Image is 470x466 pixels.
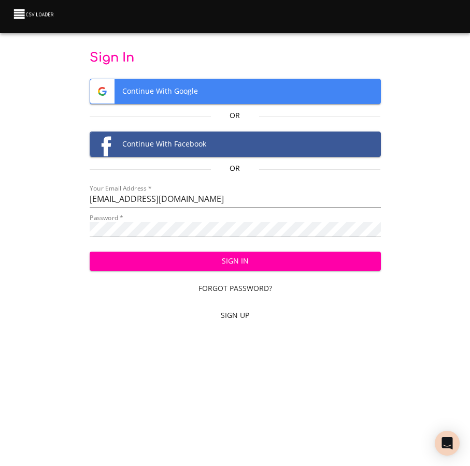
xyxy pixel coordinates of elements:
a: Forgot Password? [90,279,381,298]
p: Or [211,163,260,173]
button: Google logoContinue With Google [90,79,381,104]
label: Your Email Address [90,185,151,192]
div: Open Intercom Messenger [435,431,460,456]
span: Continue With Facebook [90,132,380,156]
span: Forgot Password? [94,282,377,295]
button: Sign In [90,252,381,271]
span: Sign Up [94,309,377,322]
img: CSV Loader [12,7,56,21]
img: Facebook logo [90,132,115,156]
img: Google logo [90,79,115,104]
label: Password [90,215,123,221]
a: Sign Up [90,306,381,325]
p: Or [211,110,260,121]
span: Continue With Google [90,79,380,104]
span: Sign In [98,255,373,268]
button: Facebook logoContinue With Facebook [90,132,381,157]
p: Sign In [90,50,381,66]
